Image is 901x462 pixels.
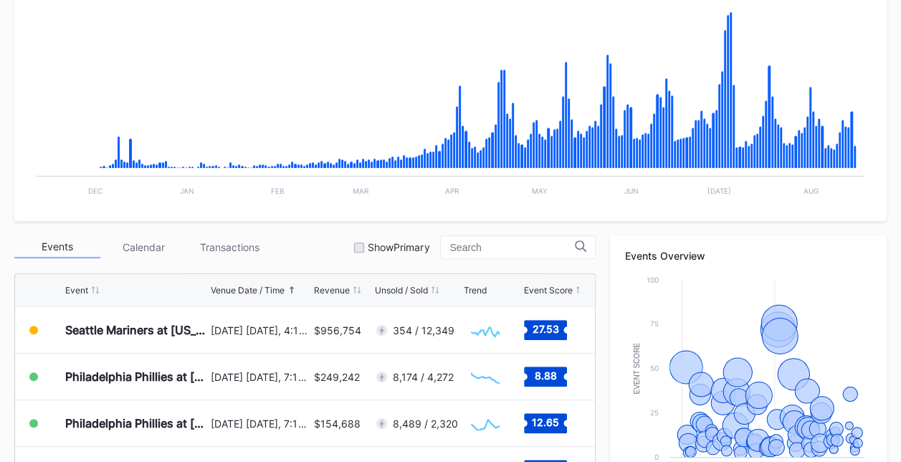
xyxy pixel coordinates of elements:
text: 12.65 [532,416,559,428]
div: Philadelphia Phillies at [US_STATE] Mets [65,369,207,384]
svg: Chart title [464,405,507,441]
div: Event [65,285,88,296]
text: May [532,187,548,195]
text: Dec [88,187,103,195]
div: Philadelphia Phillies at [US_STATE] Mets (SNY Players Pins Featuring [PERSON_NAME], [PERSON_NAME]... [65,416,207,430]
div: Events Overview [624,250,872,262]
text: 27.53 [533,323,559,335]
div: Trend [464,285,487,296]
div: [DATE] [DATE], 7:10PM [211,371,310,383]
text: Apr [444,187,459,195]
input: Search [449,242,575,253]
text: Event Score [633,342,641,394]
div: $956,754 [314,324,361,336]
text: 0 [654,453,659,461]
div: 354 / 12,349 [393,324,454,336]
svg: Chart title [464,359,507,395]
text: 8.88 [535,369,557,382]
text: Jan [179,187,194,195]
text: Aug [804,187,819,195]
div: Revenue [314,285,350,296]
text: 25 [650,408,659,417]
text: 100 [647,275,659,284]
div: 8,489 / 2,320 [393,418,458,430]
div: Unsold / Sold [375,285,428,296]
div: Show Primary [368,241,429,253]
div: Event Score [524,285,573,296]
text: Jun [624,187,639,195]
svg: Chart title [464,312,507,348]
text: Mar [353,187,369,195]
div: Events [14,236,100,258]
div: Venue Date / Time [211,285,285,296]
text: [DATE] [707,187,731,195]
div: [DATE] [DATE], 4:10PM [211,324,310,336]
div: $154,688 [314,418,361,430]
div: Seattle Mariners at [US_STATE] Mets ([PERSON_NAME] Bobblehead Giveaway) [65,323,207,337]
text: Feb [271,187,285,195]
text: 50 [650,364,659,372]
div: [DATE] [DATE], 7:10PM [211,418,310,430]
div: Calendar [100,236,186,258]
text: 75 [650,319,659,328]
div: $249,242 [314,371,360,383]
div: Transactions [186,236,272,258]
div: 8,174 / 4,272 [393,371,454,383]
